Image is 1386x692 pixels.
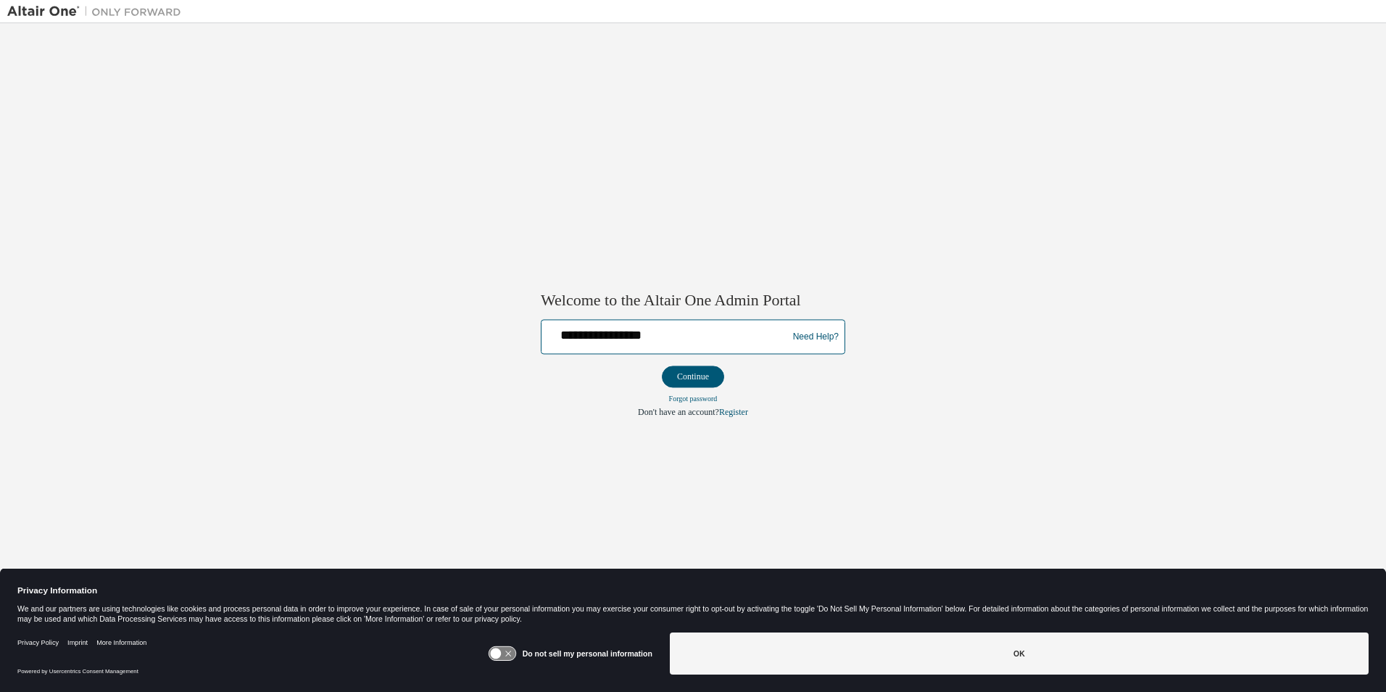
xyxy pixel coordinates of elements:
[7,4,188,19] img: Altair One
[793,337,839,337] a: Need Help?
[662,366,724,388] button: Continue
[638,408,719,418] span: Don't have an account?
[719,408,748,418] a: Register
[669,395,718,403] a: Forgot password
[541,290,845,310] h2: Welcome to the Altair One Admin Portal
